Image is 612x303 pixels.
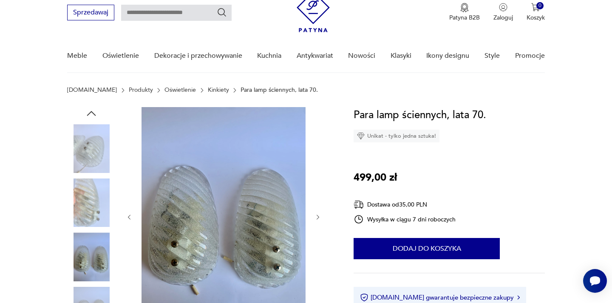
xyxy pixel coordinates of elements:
[493,14,513,22] p: Zaloguj
[354,214,456,224] div: Wysyłka w ciągu 7 dni roboczych
[517,295,520,300] img: Ikona strzałki w prawo
[354,199,364,210] img: Ikona dostawy
[164,87,196,93] a: Oświetlenie
[531,3,540,11] img: Ikona koszyka
[515,40,545,72] a: Promocje
[583,269,607,293] iframe: Smartsupp widget button
[360,293,519,302] button: [DOMAIN_NAME] gwarantuje bezpieczne zakupy
[67,178,116,227] img: Zdjęcie produktu Para lamp ściennych, lata 70.
[102,40,139,72] a: Oświetlenie
[426,40,469,72] a: Ikony designu
[536,2,544,9] div: 0
[67,232,116,281] img: Zdjęcie produktu Para lamp ściennych, lata 70.
[67,40,87,72] a: Meble
[493,3,513,22] button: Zaloguj
[360,293,368,302] img: Ikona certyfikatu
[354,107,486,123] h1: Para lamp ściennych, lata 70.
[354,199,456,210] div: Dostawa od 35,00 PLN
[527,14,545,22] p: Koszyk
[354,170,397,186] p: 499,00 zł
[354,238,500,259] button: Dodaj do koszyka
[348,40,375,72] a: Nowości
[67,124,116,173] img: Zdjęcie produktu Para lamp ściennych, lata 70.
[154,40,242,72] a: Dekoracje i przechowywanie
[449,3,480,22] button: Patyna B2B
[257,40,281,72] a: Kuchnia
[499,3,507,11] img: Ikonka użytkownika
[297,40,333,72] a: Antykwariat
[67,87,117,93] a: [DOMAIN_NAME]
[67,10,114,16] a: Sprzedawaj
[67,5,114,20] button: Sprzedawaj
[460,3,469,12] img: Ikona medalu
[449,3,480,22] a: Ikona medaluPatyna B2B
[527,3,545,22] button: 0Koszyk
[391,40,411,72] a: Klasyki
[217,7,227,17] button: Szukaj
[241,87,318,93] p: Para lamp ściennych, lata 70.
[354,130,439,142] div: Unikat - tylko jedna sztuka!
[208,87,229,93] a: Kinkiety
[357,132,365,140] img: Ikona diamentu
[449,14,480,22] p: Patyna B2B
[129,87,153,93] a: Produkty
[484,40,500,72] a: Style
